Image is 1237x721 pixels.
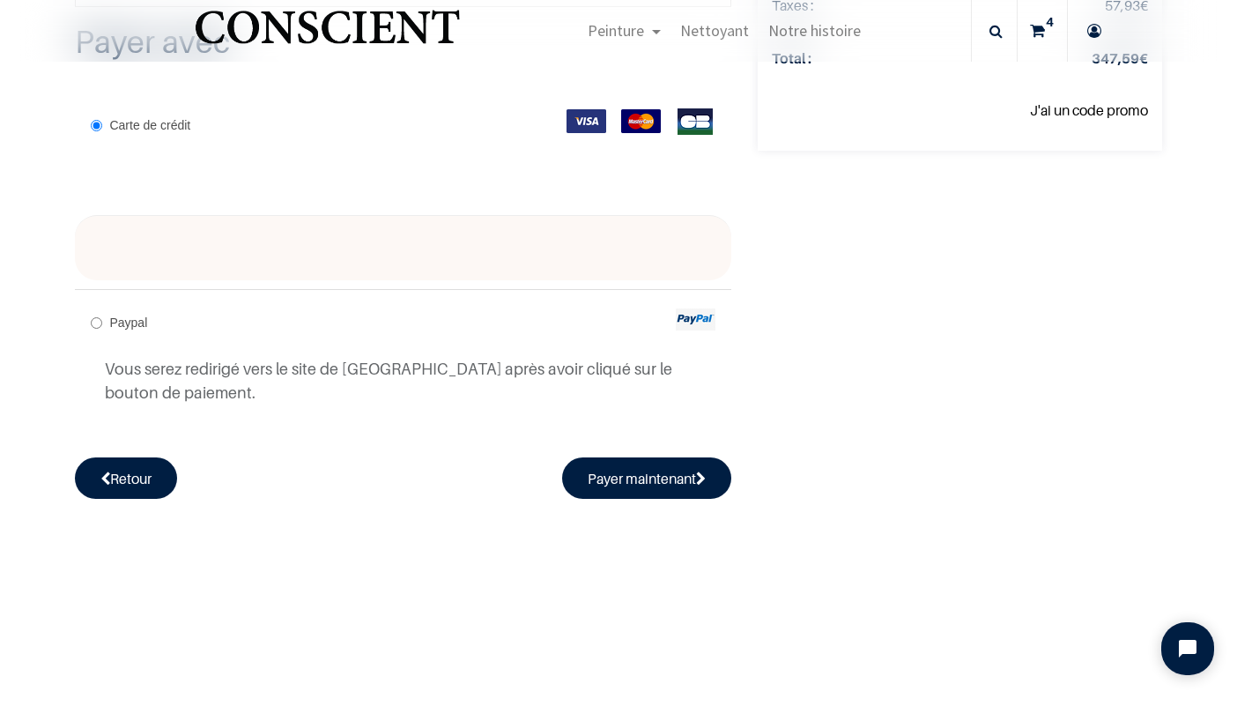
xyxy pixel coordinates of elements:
[680,20,749,41] span: Nettoyant
[105,357,715,405] p: Vous serez redirigé vers le site de [GEOGRAPHIC_DATA] après avoir cliqué sur le bouton de paiement.
[1092,49,1148,67] strong: €
[1092,49,1139,67] span: 347,59
[109,316,147,330] span: Paypal
[588,20,644,41] span: Peinture
[1030,101,1148,119] a: J'ai un code promo
[562,457,731,498] button: Payer maintenant
[91,317,102,329] input: Paypal
[676,108,715,135] img: CB
[676,308,715,331] img: paypal
[567,109,606,133] img: VISA
[772,49,811,67] strong: Total :
[109,118,190,132] span: Carte de crédit
[107,241,700,256] iframe: Cadre de saisie sécurisé pour le paiement par carte
[1146,607,1229,690] iframe: Tidio Chat
[75,457,177,498] a: Retour
[768,20,861,41] span: Notre histoire
[91,120,102,131] input: Carte de crédit
[1041,13,1058,31] sup: 4
[621,109,661,133] img: MasterCard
